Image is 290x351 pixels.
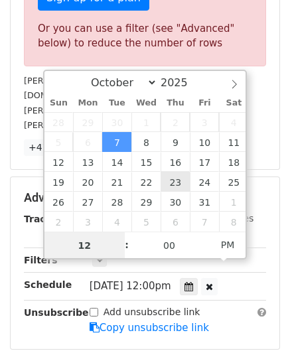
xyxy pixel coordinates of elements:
span: October 2, 2025 [161,112,190,132]
span: October 31, 2025 [190,192,219,212]
span: September 28, 2025 [44,112,74,132]
span: : [125,232,129,258]
input: Year [157,76,205,89]
span: October 3, 2025 [190,112,219,132]
span: October 27, 2025 [73,192,102,212]
span: October 28, 2025 [102,192,131,212]
span: November 1, 2025 [219,192,248,212]
span: Sat [219,99,248,107]
span: October 5, 2025 [44,132,74,152]
span: Tue [102,99,131,107]
span: October 6, 2025 [73,132,102,152]
span: October 13, 2025 [73,152,102,172]
span: October 8, 2025 [131,132,161,152]
span: October 20, 2025 [73,172,102,192]
input: Hour [44,232,125,259]
a: Copy unsubscribe link [90,322,209,334]
span: October 26, 2025 [44,192,74,212]
span: October 18, 2025 [219,152,248,172]
span: Thu [161,99,190,107]
span: October 21, 2025 [102,172,131,192]
strong: Schedule [24,279,72,290]
span: November 5, 2025 [131,212,161,232]
span: October 14, 2025 [102,152,131,172]
small: [PERSON_NAME][EMAIL_ADDRESS][PERSON_NAME][DOMAIN_NAME] [24,76,242,101]
span: October 7, 2025 [102,132,131,152]
strong: Tracking [24,214,68,224]
span: Click to toggle [210,232,246,258]
span: [DATE] 12:00pm [90,280,171,292]
span: October 29, 2025 [131,192,161,212]
small: [PERSON_NAME][EMAIL_ADDRESS][DOMAIN_NAME] [24,105,242,115]
span: October 1, 2025 [131,112,161,132]
span: November 4, 2025 [102,212,131,232]
span: October 10, 2025 [190,132,219,152]
span: November 6, 2025 [161,212,190,232]
span: October 24, 2025 [190,172,219,192]
span: October 30, 2025 [161,192,190,212]
span: October 17, 2025 [190,152,219,172]
a: +47 more [24,139,80,156]
span: October 15, 2025 [131,152,161,172]
span: September 29, 2025 [73,112,102,132]
span: Mon [73,99,102,107]
span: October 16, 2025 [161,152,190,172]
h5: Advanced [24,190,266,205]
span: October 23, 2025 [161,172,190,192]
span: September 30, 2025 [102,112,131,132]
span: October 12, 2025 [44,152,74,172]
span: Wed [131,99,161,107]
label: Add unsubscribe link [104,305,200,319]
span: November 2, 2025 [44,212,74,232]
span: October 19, 2025 [44,172,74,192]
span: October 22, 2025 [131,172,161,192]
div: Or you can use a filter (see "Advanced" below) to reduce the number of rows [38,21,252,51]
span: October 9, 2025 [161,132,190,152]
span: October 4, 2025 [219,112,248,132]
span: November 7, 2025 [190,212,219,232]
span: November 3, 2025 [73,212,102,232]
span: Fri [190,99,219,107]
span: Sun [44,99,74,107]
span: October 25, 2025 [219,172,248,192]
input: Minute [129,232,210,259]
span: November 8, 2025 [219,212,248,232]
strong: Filters [24,255,58,265]
small: [PERSON_NAME][EMAIL_ADDRESS][DOMAIN_NAME] [24,120,242,130]
iframe: Chat Widget [224,287,290,351]
strong: Unsubscribe [24,307,89,318]
span: October 11, 2025 [219,132,248,152]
